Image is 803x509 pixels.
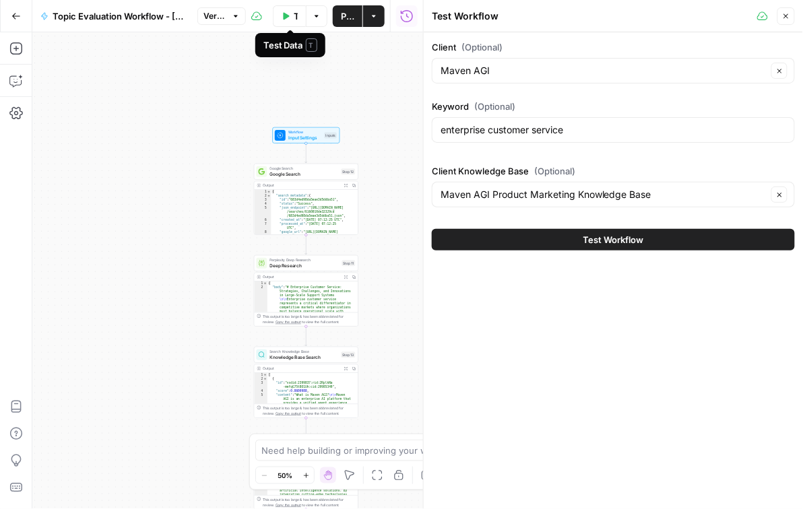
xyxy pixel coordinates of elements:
span: Version 72 [203,10,228,22]
span: Google Search [270,166,339,172]
div: 5 [255,206,271,218]
button: Test Data [273,5,306,27]
div: 1 [255,373,268,377]
span: (Optional) [461,40,503,54]
div: Step 13 [342,352,356,358]
span: Toggle code folding, rows 1 through 3 [263,281,267,285]
g: Edge from step_12 to step_11 [305,235,307,254]
span: Test Data [294,9,298,23]
div: 8 [255,230,271,250]
span: Toggle code folding, rows 1 through 7 [263,373,267,377]
div: 4 [255,389,268,393]
label: Client [432,40,795,54]
span: Toggle code folding, rows 1 through 289 [267,190,271,194]
span: Workflow [288,130,322,135]
span: Topic Evaluation Workflow - [PERSON_NAME] [53,9,187,23]
div: 2 [255,377,268,381]
button: Version 72 [197,7,246,25]
span: Perplexity Deep Research [270,258,340,263]
div: Output [263,275,340,280]
div: Output [263,183,340,189]
button: Test Workflow [432,229,795,250]
div: 6 [255,218,271,222]
span: Toggle code folding, rows 2 through 11 [267,194,271,198]
div: WorkflowInput SettingsInputs [254,127,358,143]
span: Input Settings [288,135,322,141]
div: 3 [255,381,268,389]
span: Search Knowledge Base [270,349,339,355]
div: 7 [255,222,271,230]
g: Edge from step_11 to step_13 [305,327,307,346]
div: Step 11 [342,261,356,267]
g: Edge from start to step_12 [305,143,307,163]
g: Edge from step_13 to step_30 [305,418,307,438]
div: 1 [255,281,268,285]
div: Search Knowledge BaseKnowledge Base SearchStep 13Output[ { "id":"vsdid:2399837:rid:2RplkNa -mefqG... [254,347,358,418]
div: 1 [255,190,271,194]
label: Keyword [432,100,795,113]
span: Knowledge Base Search [270,354,339,361]
span: (Optional) [474,100,515,113]
span: (Optional) [534,164,575,178]
span: Toggle code folding, rows 2 through 6 [263,377,267,381]
div: This output is too large & has been abbreviated for review. to view the full content. [263,498,356,508]
input: Maven AGI [441,64,767,77]
span: Test Workflow [583,233,644,246]
div: 2 [255,194,271,198]
div: 3 [255,198,271,202]
label: Client Knowledge Base [432,164,795,178]
span: Publish [341,9,354,23]
div: Inputs [325,133,338,139]
div: Google SearchGoogle SearchStep 12Output{ "search_metadata":{ "id":"683d4ed98da5eae3d5ddba51", "st... [254,164,358,235]
span: Copy the output [276,320,301,325]
div: This output is too large & has been abbreviated for review. to view the full content. [263,314,356,325]
div: This output is too large & has been abbreviated for review. to view the full content. [263,406,356,417]
input: Maven AGI Product Marketing Knowledge Base [441,188,767,201]
span: Deep Research [270,263,340,269]
div: Output [263,366,340,372]
span: 50% [278,470,292,481]
button: Publish [333,5,362,27]
span: Google Search [270,171,339,178]
div: Step 12 [342,169,356,175]
span: Copy the output [276,504,301,508]
button: Topic Evaluation Workflow - [PERSON_NAME] [32,5,195,27]
div: Perplexity Deep ResearchDeep ResearchStep 11Output{ "body":"# Enterprise Customer Service: Strate... [254,255,358,327]
div: 4 [255,202,271,206]
span: Copy the output [276,412,301,416]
